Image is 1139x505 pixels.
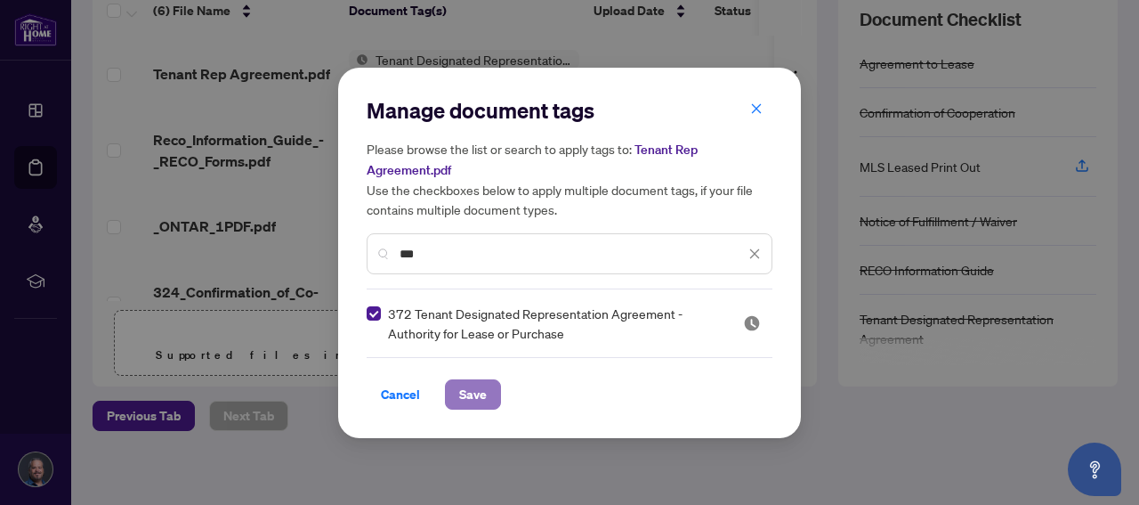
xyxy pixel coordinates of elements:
img: status [743,314,761,332]
span: Tenant Rep Agreement.pdf [367,142,698,178]
span: Save [459,380,487,409]
button: Save [445,379,501,410]
button: Cancel [367,379,434,410]
h2: Manage document tags [367,96,772,125]
span: close [750,102,763,115]
span: Pending Review [743,314,761,332]
span: close [748,248,761,260]
span: 372 Tenant Designated Representation Agreement - Authority for Lease or Purchase [388,304,722,343]
button: Open asap [1068,443,1121,496]
span: Cancel [381,380,420,409]
h5: Please browse the list or search to apply tags to: Use the checkboxes below to apply multiple doc... [367,139,772,219]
